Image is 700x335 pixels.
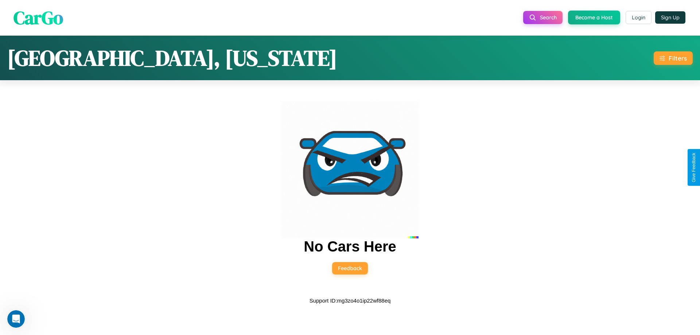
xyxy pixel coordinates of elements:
h2: No Cars Here [304,238,396,255]
button: Become a Host [568,11,620,24]
div: Give Feedback [691,153,696,182]
p: Support ID: mg3zo4o1ip22wf88eq [310,296,391,305]
div: Filters [669,54,687,62]
iframe: Intercom live chat [7,310,25,328]
img: car [281,101,419,238]
span: CarGo [13,5,63,30]
button: Filters [654,51,693,65]
span: Search [540,14,557,21]
button: Sign Up [655,11,685,24]
h1: [GEOGRAPHIC_DATA], [US_STATE] [7,43,337,73]
button: Search [523,11,563,24]
button: Feedback [332,262,368,274]
button: Login [626,11,652,24]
